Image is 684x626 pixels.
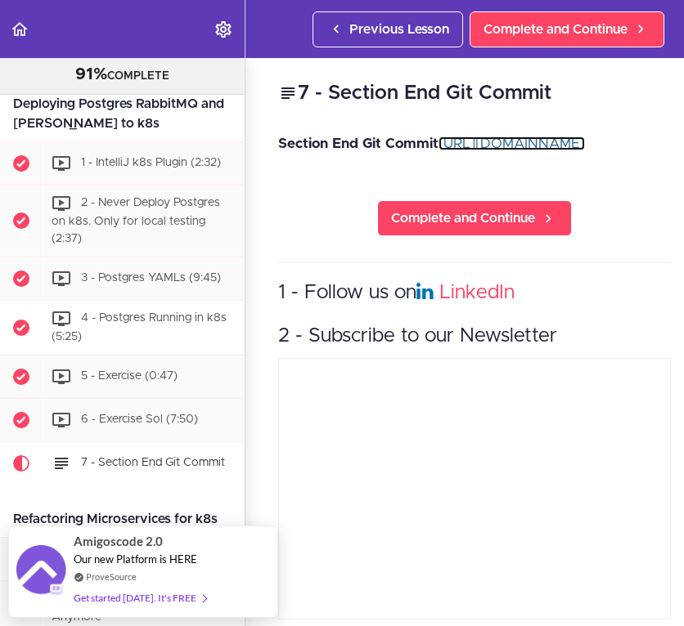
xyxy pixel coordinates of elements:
img: provesource social proof notification image [16,545,65,598]
a: Complete and Continue [377,200,572,236]
span: 2 - Never Deploy Postgres on k8s. Only for local testing (2:37) [52,197,220,244]
span: Previous Lesson [349,20,449,39]
div: COMPLETE [20,65,224,86]
svg: Back to course curriculum [10,20,29,39]
h3: 2 - Subscribe to our Newsletter [278,323,671,350]
span: Complete and Continue [391,208,535,228]
a: Complete and Continue [470,11,664,47]
h3: 1 - Follow us on [278,279,671,306]
div: Get started [DATE]. It's FREE [74,588,206,607]
strong: Section End Git Commit [278,136,439,150]
h2: 7 - Section End Git Commit [278,79,671,107]
a: ProveSource [86,570,137,584]
a: [URL][DOMAIN_NAME] [439,136,585,150]
span: 3 - Postgres YAMLs (9:45) [81,272,221,284]
span: 91% [75,66,107,83]
span: 2 - No need for API Gateway Anymore [52,592,235,623]
span: 1 - IntelliJ k8s Plugin (2:32) [81,157,221,168]
span: Our new Platform is HERE [74,552,197,566]
span: 7 - Section End Git Commit [81,457,225,468]
svg: Settings Menu [214,20,233,39]
span: 6 - Exercise Sol (7:50) [81,414,198,425]
span: 4 - Postgres Running in k8s (5:25) [52,312,227,342]
span: Complete and Continue [484,20,628,39]
a: LinkedIn [439,283,515,302]
span: 5 - Exercise (0:47) [81,370,178,382]
span: Amigoscode 2.0 [74,532,163,551]
a: Previous Lesson [313,11,463,47]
